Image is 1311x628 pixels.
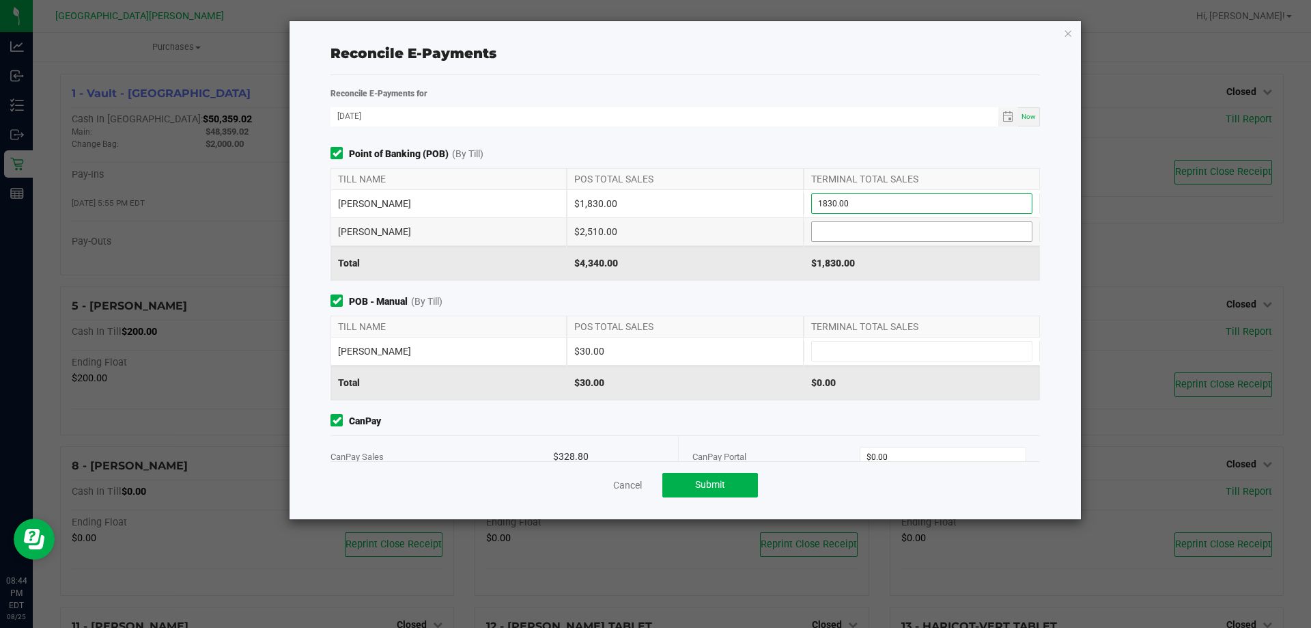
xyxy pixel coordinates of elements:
[553,436,664,478] div: $328.80
[14,519,55,560] iframe: Resource center
[330,338,567,365] div: [PERSON_NAME]
[692,452,746,462] span: CanPay Portal
[330,169,567,189] div: TILL NAME
[567,316,803,337] div: POS TOTAL SALES
[411,295,442,309] span: (By Till)
[349,147,449,161] strong: Point of Banking (POB)
[330,43,1040,64] div: Reconcile E-Payments
[567,169,803,189] div: POS TOTAL SALES
[330,316,567,337] div: TILL NAME
[349,414,381,428] strong: CanPay
[330,147,349,161] form-toggle: Include in reconciliation
[567,218,803,245] div: $2,510.00
[1021,113,1036,120] span: Now
[330,295,349,309] form-toggle: Include in reconciliation
[349,295,408,309] strong: POB - Manual
[330,218,567,245] div: [PERSON_NAME]
[330,190,567,217] div: [PERSON_NAME]
[567,338,803,365] div: $30.00
[330,107,998,124] input: Date
[330,414,349,428] form-toggle: Include in reconciliation
[998,107,1018,126] span: Toggle calendar
[567,366,803,400] div: $30.00
[452,147,483,161] span: (By Till)
[804,316,1040,337] div: TERMINAL TOTAL SALES
[567,190,803,217] div: $1,830.00
[330,246,567,280] div: Total
[695,479,725,490] span: Submit
[330,452,384,462] span: CanPay Sales
[804,366,1040,400] div: $0.00
[804,246,1040,280] div: $1,830.00
[330,366,567,400] div: Total
[613,478,642,492] a: Cancel
[662,473,758,497] button: Submit
[804,169,1040,189] div: TERMINAL TOTAL SALES
[330,89,427,98] strong: Reconcile E-Payments for
[567,246,803,280] div: $4,340.00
